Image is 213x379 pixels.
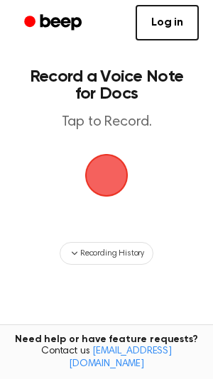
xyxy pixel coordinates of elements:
a: Log in [136,5,199,40]
p: Tap to Record. [26,114,187,131]
button: Recording History [60,242,153,265]
button: Beep Logo [85,154,128,197]
a: Beep [14,9,94,37]
a: [EMAIL_ADDRESS][DOMAIN_NAME] [69,346,172,369]
span: Recording History [80,247,144,260]
span: Contact us [9,346,204,370]
h1: Record a Voice Note for Docs [26,68,187,102]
